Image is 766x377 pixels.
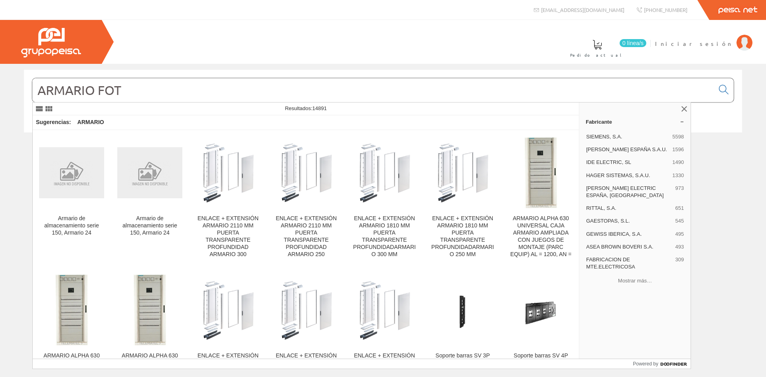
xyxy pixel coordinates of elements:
[675,231,684,238] span: 495
[586,185,672,199] span: [PERSON_NAME] ELECTRIC ESPAÑA, [GEOGRAPHIC_DATA]
[195,140,261,205] img: ENLACE + EXTENSIÓN ARMARIO 2110 MM PUERTA TRANSPARENTE PROFUNDIDAD ARMARIO 300
[672,159,684,166] span: 1490
[586,146,669,153] span: [PERSON_NAME] ESPAÑA S.A.U.
[675,217,684,225] span: 545
[675,205,684,212] span: 651
[672,146,684,153] span: 1596
[633,359,691,369] a: Powered by
[274,215,339,258] div: ENLACE + EXTENSIÓN ARMARIO 2110 MM PUERTA TRANSPARENTE PROFUNDIDAD ARMARIO 250
[117,215,182,237] div: Armario de almacenamiento serie 150, Armario 24
[274,140,339,205] img: ENLACE + EXTENSIÓN ARMARIO 2110 MM PUERTA TRANSPARENTE PROFUNDIDAD ARMARIO 250
[195,215,261,258] div: ENLACE + EXTENSIÓN ARMARIO 2110 MM PUERTA TRANSPARENTE PROFUNDIDAD ARMARIO 300
[655,39,732,47] span: Iniciar sesión
[195,278,261,343] img: ENLACE + EXTENSIÓN ARMARIO 2110 MM PUERTA OPACA PROFUNDIDAD ARMARIO 300 MM
[267,130,345,267] a: ENLACE + EXTENSIÓN ARMARIO 2110 MM PUERTA TRANSPARENTE PROFUNDIDAD ARMARIO 250 ENLACE + EXTENSIÓN...
[675,185,684,199] span: 973
[644,6,687,13] span: [PHONE_NUMBER]
[33,130,111,267] a: Armario de almacenamiento serie 150, Armario 24 Armario de almacenamiento serie 150, Armario 24
[21,28,81,57] img: Grupo Peisa
[672,172,684,179] span: 1330
[430,140,495,205] img: ENLACE + EXTENSIÓN ARMARIO 1810 MM PUERTA TRANSPARENTE PROFUNDIDADARMARIO 250 MM
[312,105,327,111] span: 14891
[586,217,672,225] span: GAESTOPAS, S.L.
[508,288,573,332] img: Soporte barras SV 4P 80mm 30x10mm pletina flexible armario / armario (2 UN)
[675,243,684,251] span: 493
[570,51,624,59] span: Pedido actual
[586,205,672,212] span: RITTAL, S.A.
[33,117,73,128] div: Sugerencias:
[55,274,89,346] img: ARMARIO ALPHA 630 UNIVERSAL CAJA ARMARIO AMPLIADA CON JUEGOS DE MONTAJE (PARC EQUIP) AL = 1000, AN =
[508,215,573,258] div: ARMARIO ALPHA 630 UNIVERSAL CAJA ARMARIO AMPLIADA CON JUEGOS DE MONTAJE (PARC EQUIP) AL = 1200, AN =
[430,215,495,258] div: ENLACE + EXTENSIÓN ARMARIO 1810 MM PUERTA TRANSPARENTE PROFUNDIDADARMARIO 250 MM
[586,231,672,238] span: GEWISS IBERICA, S.A.
[672,133,684,140] span: 5598
[39,147,104,198] img: Armario de almacenamiento serie 150, Armario 24
[582,274,687,287] button: Mostrar más…
[655,33,752,41] a: Iniciar sesión
[352,278,417,343] img: ENLACE + EXTENSIÓN ARMARIO 1810 MM PUERTA OPACA PROFUNDIDAD ARMARIO 250 MM
[424,130,501,267] a: ENLACE + EXTENSIÓN ARMARIO 1810 MM PUERTA TRANSPARENTE PROFUNDIDADARMARIO 250 MM ENLACE + EXTENSI...
[620,39,646,47] span: 0 línea/s
[586,172,669,179] span: HAGER SISTEMAS, S.A.U.
[32,78,714,102] input: Buscar...
[111,130,189,267] a: Armario de almacenamiento serie 150, Armario 24 Armario de almacenamiento serie 150, Armario 24
[345,130,423,267] a: ENLACE + EXTENSIÓN ARMARIO 1810 MM PUERTA TRANSPARENTE PROFUNDIDADARMARIO 300 MM ENLACE + EXTENSI...
[430,288,495,332] img: Soporte barras SV 3P 185mm 50x10mm pletina flexible armario / armario (2 UN)
[39,215,104,237] div: Armario de almacenamiento serie 150, Armario 24
[633,360,658,367] span: Powered by
[524,137,558,209] img: ARMARIO ALPHA 630 UNIVERSAL CAJA ARMARIO AMPLIADA CON JUEGOS DE MONTAJE (PARC EQUIP) AL = 1200, AN =
[274,278,339,343] img: ENLACE + EXTENSIÓN ARMARIO 1810 MM PUERTA OPACA PROFUNDIDAD ARMARIO 300 MM
[502,130,580,267] a: ARMARIO ALPHA 630 UNIVERSAL CAJA ARMARIO AMPLIADA CON JUEGOS DE MONTAJE (PARC EQUIP) AL = 1200, A...
[77,119,104,125] strong: ARMARIO
[133,274,167,346] img: ARMARIO ALPHA 630 UNIVERSAL CAJA ARMARIO AMPLIADA CON JUEGOS DE MONTAJE (PARC EQUIP) AL = 800, AN =
[541,6,624,13] span: [EMAIL_ADDRESS][DOMAIN_NAME]
[586,159,669,166] span: IDE ELECTRIC, SL
[586,243,672,251] span: ASEA BROWN BOVERI S.A.
[586,256,672,270] span: FABRICACION DE MTE.ELECTRICOSA
[117,147,182,198] img: Armario de almacenamiento serie 150, Armario 24
[352,215,417,258] div: ENLACE + EXTENSIÓN ARMARIO 1810 MM PUERTA TRANSPARENTE PROFUNDIDADARMARIO 300 MM
[189,130,267,267] a: ENLACE + EXTENSIÓN ARMARIO 2110 MM PUERTA TRANSPARENTE PROFUNDIDAD ARMARIO 300 ENLACE + EXTENSIÓN...
[352,140,417,205] img: ENLACE + EXTENSIÓN ARMARIO 1810 MM PUERTA TRANSPARENTE PROFUNDIDADARMARIO 300 MM
[285,105,327,111] span: Resultados:
[675,256,684,270] span: 309
[24,142,742,149] div: © Grupo Peisa
[579,115,691,128] a: Fabricante
[586,133,669,140] span: SIEMENS, S.A.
